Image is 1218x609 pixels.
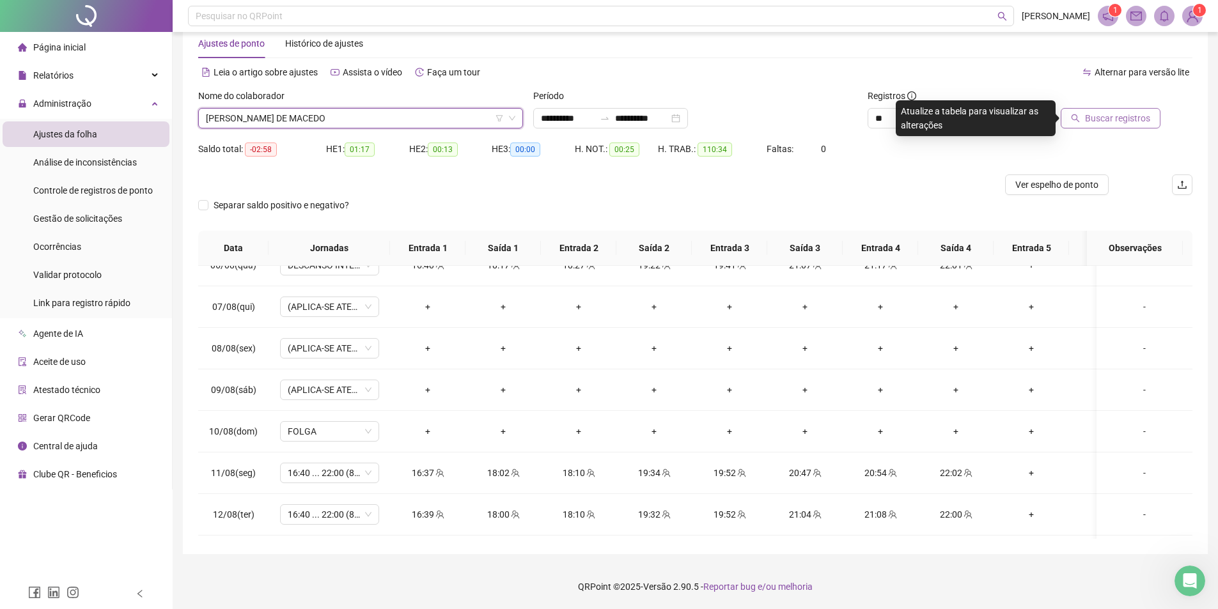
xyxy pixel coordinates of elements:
[213,509,254,520] span: 12/08(ter)
[136,589,144,598] span: left
[33,469,117,479] span: Clube QR - Beneficios
[476,383,531,397] div: +
[1193,4,1206,17] sup: Atualize o seu contato no menu Meus Dados
[390,231,465,266] th: Entrada 1
[627,341,682,355] div: +
[702,507,757,521] div: 19:52
[853,507,908,521] div: 21:08
[1107,341,1182,355] div: -
[1107,383,1182,397] div: -
[476,507,531,521] div: 18:00
[702,383,757,397] div: +
[853,300,908,314] div: +
[928,466,983,480] div: 22:02
[928,383,983,397] div: +
[33,157,137,167] span: Análise de inconsistências
[928,424,983,438] div: +
[1183,6,1202,26] img: 82424
[1079,507,1134,521] div: +
[575,142,658,157] div: H. NOT.:
[492,142,575,157] div: HE 3:
[627,383,682,397] div: +
[201,68,210,77] span: file-text
[1107,300,1182,314] div: -
[510,468,520,477] span: team
[777,424,832,438] div: +
[18,99,27,108] span: lock
[245,143,277,157] span: -02:58
[18,43,27,52] span: home
[1004,466,1059,480] div: +
[343,67,402,77] span: Assista o vídeo
[702,300,757,314] div: +
[288,463,371,482] span: 16:40 ... 22:00 (8 HORAS)
[887,468,897,477] span: team
[209,426,258,436] span: 10/08(dom)
[510,143,540,157] span: 00:00
[33,385,100,395] span: Atestado técnico
[1159,10,1170,22] span: bell
[47,586,60,599] span: linkedin
[643,582,671,592] span: Versão
[551,300,606,314] div: +
[18,71,27,80] span: file
[269,231,390,266] th: Jornadas
[66,586,79,599] span: instagram
[853,466,908,480] div: 20:54
[496,114,503,122] span: filter
[18,470,27,479] span: gift
[585,510,595,519] span: team
[1005,174,1109,195] button: Ver espelho de ponto
[33,185,153,196] span: Controle de registros de ponto
[853,341,908,355] div: +
[1107,466,1182,480] div: -
[551,383,606,397] div: +
[962,468,972,477] span: team
[198,89,293,103] label: Nome do colaborador
[476,341,531,355] div: +
[918,231,994,266] th: Saída 4
[533,89,572,103] label: Período
[811,510,822,519] span: team
[1071,114,1080,123] span: search
[777,341,832,355] div: +
[843,231,918,266] th: Entrada 4
[698,143,732,157] span: 110:34
[994,231,1069,266] th: Entrada 5
[18,442,27,451] span: info-circle
[703,582,813,592] span: Reportar bug e/ou melhoria
[692,231,767,266] th: Entrada 3
[551,424,606,438] div: +
[28,586,41,599] span: facebook
[434,468,444,477] span: team
[211,468,256,478] span: 11/08(seg)
[1107,424,1182,438] div: -
[853,383,908,397] div: +
[627,466,682,480] div: 19:34
[736,468,746,477] span: team
[551,341,606,355] div: +
[33,129,97,139] span: Ajustes da folha
[198,142,326,157] div: Saldo total:
[1061,108,1160,128] button: Buscar registros
[660,468,671,477] span: team
[510,510,520,519] span: team
[627,300,682,314] div: +
[600,113,610,123] span: to
[428,143,458,157] span: 00:13
[198,38,265,49] span: Ajustes de ponto
[1087,231,1183,266] th: Observações
[288,380,371,399] span: (APLICA-SE ATESTADO)
[887,510,897,519] span: team
[1079,424,1134,438] div: +
[214,67,318,77] span: Leia o artigo sobre ajustes
[288,505,371,524] span: 16:40 ... 22:00 (8 HORAS)
[465,231,541,266] th: Saída 1
[997,12,1007,21] span: search
[288,422,371,441] span: FOLGA
[658,142,767,157] div: H. TRAB.:
[600,113,610,123] span: swap-right
[18,385,27,394] span: solution
[1097,241,1173,255] span: Observações
[400,300,455,314] div: +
